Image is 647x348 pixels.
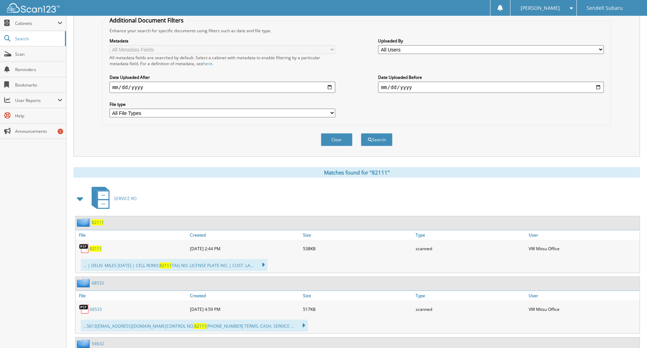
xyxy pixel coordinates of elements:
[110,38,335,44] label: Metadata
[414,230,527,240] a: Type
[414,291,527,300] a: Type
[527,302,640,316] div: VW Mitsu Office
[81,259,268,271] div: ... | DELIV. MILES [DATE] | CELL RONO. TAG NO. LICENSE PLATE NO. | CUST. LA...
[73,167,640,178] div: Matches found for "82111"
[527,241,640,255] div: VW Mitsu Office
[15,97,58,103] span: User Reports
[301,241,414,255] div: 538KB
[110,74,335,80] label: Date Uploaded After
[106,28,608,34] div: Enhance your search for specific documents using filters such as date and file type.
[15,51,62,57] span: Scan
[521,6,560,10] span: [PERSON_NAME]
[79,243,90,254] img: PDF.png
[188,230,301,240] a: Created
[75,230,188,240] a: File
[110,55,335,67] div: All metadata fields are searched by default. Select a cabinet with metadata to enable filtering b...
[159,262,172,268] span: 82111
[92,341,104,347] a: 54632
[110,101,335,107] label: File type
[321,133,352,146] button: Clear
[15,67,62,73] span: Reminders
[77,218,92,227] img: folder2.png
[58,129,63,134] div: 1
[361,133,392,146] button: Search
[7,3,60,13] img: scan123-logo-white.svg
[90,246,102,252] a: 82111
[301,302,414,316] div: 517KB
[110,82,335,93] input: start
[92,219,104,225] a: 82111
[87,185,137,212] a: SERVICE RO
[378,82,604,93] input: end
[15,36,61,42] span: Search
[188,241,301,255] div: [DATE] 2:44 PM
[114,196,137,202] span: SERVICE RO
[188,291,301,300] a: Created
[92,280,104,286] a: 68533
[527,291,640,300] a: User
[188,302,301,316] div: [DATE] 4:59 PM
[378,38,604,44] label: Uploaded By
[90,306,102,312] a: 68533
[15,113,62,119] span: Help
[15,128,62,134] span: Announcements
[301,291,414,300] a: Size
[301,230,414,240] a: Size
[79,304,90,314] img: PDF.png
[612,314,647,348] iframe: Chat Widget
[587,6,623,10] span: Sendell Subaru
[106,16,187,24] legend: Additional Document Filters
[15,20,58,26] span: Cabinets
[77,339,92,348] img: folder2.png
[75,291,188,300] a: File
[81,320,308,332] div: ...5613 [EMAIL_ADDRESS][DOMAIN_NAME] CONTROL NO, [PHONE_NUMBER] TERMS: CASH, SERVICE ...
[194,323,206,329] span: 82111
[414,302,527,316] div: scanned
[203,61,212,67] a: here
[378,74,604,80] label: Date Uploaded Before
[414,241,527,255] div: scanned
[15,82,62,88] span: Bookmarks
[77,279,92,287] img: folder2.png
[527,230,640,240] a: User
